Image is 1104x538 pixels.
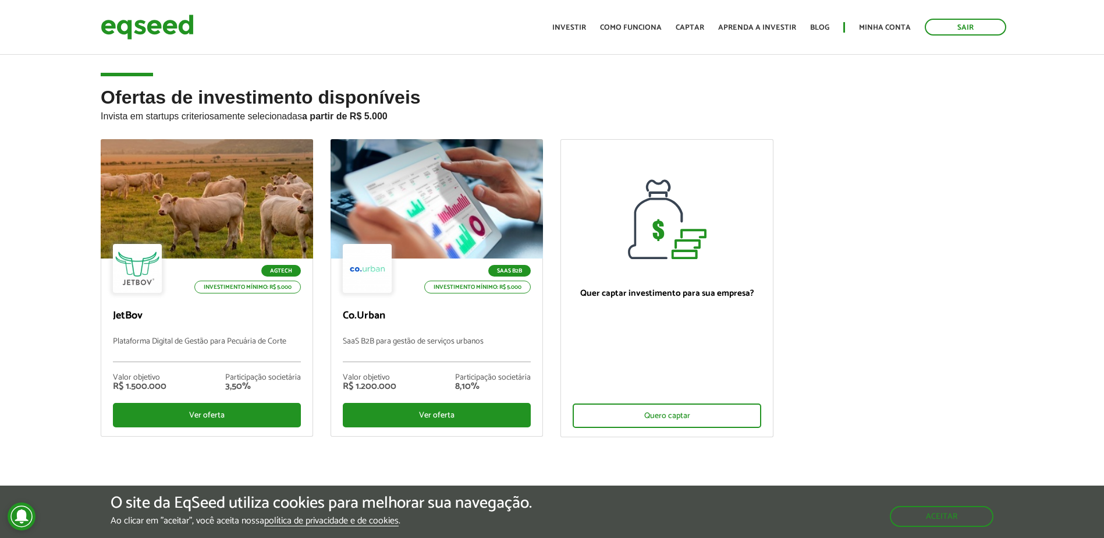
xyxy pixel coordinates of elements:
[113,374,166,382] div: Valor objetivo
[718,24,796,31] a: Aprenda a investir
[113,382,166,391] div: R$ 1.500.000
[101,108,1003,122] p: Invista em startups criteriosamente selecionadas
[261,265,301,277] p: Agtech
[111,515,532,526] p: Ao clicar em "aceitar", você aceita nossa .
[111,494,532,512] h5: O site da EqSeed utiliza cookies para melhorar sua navegação.
[343,403,531,427] div: Ver oferta
[455,374,531,382] div: Participação societária
[455,382,531,391] div: 8,10%
[194,281,301,293] p: Investimento mínimo: R$ 5.000
[552,24,586,31] a: Investir
[343,337,531,362] p: SaaS B2B para gestão de serviços urbanos
[424,281,531,293] p: Investimento mínimo: R$ 5.000
[573,288,761,299] p: Quer captar investimento para sua empresa?
[343,374,396,382] div: Valor objetivo
[113,337,301,362] p: Plataforma Digital de Gestão para Pecuária de Corte
[676,24,704,31] a: Captar
[113,310,301,323] p: JetBov
[101,12,194,43] img: EqSeed
[302,111,388,121] strong: a partir de R$ 5.000
[113,403,301,427] div: Ver oferta
[264,516,399,526] a: política de privacidade e de cookies
[600,24,662,31] a: Como funciona
[225,374,301,382] div: Participação societária
[343,310,531,323] p: Co.Urban
[101,139,313,437] a: Agtech Investimento mínimo: R$ 5.000 JetBov Plataforma Digital de Gestão para Pecuária de Corte V...
[810,24,829,31] a: Blog
[331,139,543,437] a: SaaS B2B Investimento mínimo: R$ 5.000 Co.Urban SaaS B2B para gestão de serviços urbanos Valor ob...
[488,265,531,277] p: SaaS B2B
[225,382,301,391] div: 3,50%
[859,24,911,31] a: Minha conta
[560,139,773,437] a: Quer captar investimento para sua empresa? Quero captar
[343,382,396,391] div: R$ 1.200.000
[890,506,993,527] button: Aceitar
[925,19,1006,36] a: Sair
[101,87,1003,139] h2: Ofertas de investimento disponíveis
[573,403,761,428] div: Quero captar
